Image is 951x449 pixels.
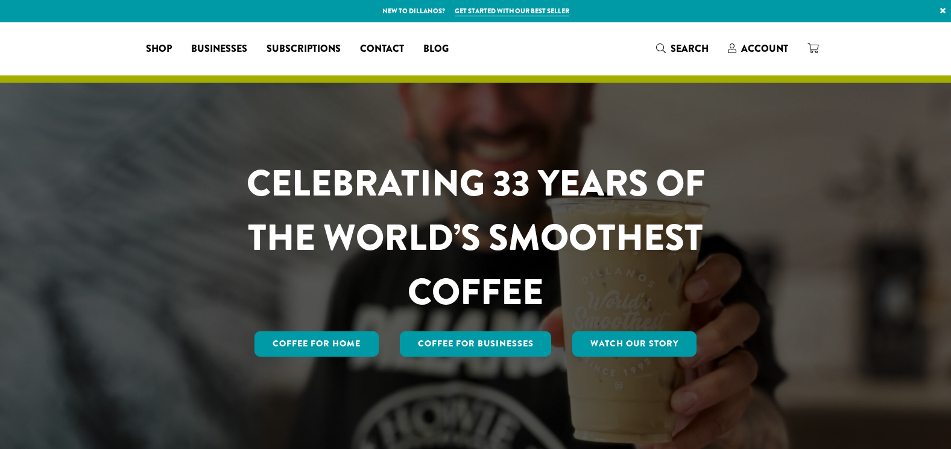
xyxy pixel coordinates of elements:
span: Account [741,42,788,56]
a: Coffee For Businesses [400,331,552,357]
a: Search [646,39,718,59]
a: Coffee for Home [254,331,379,357]
a: Shop [136,39,182,59]
span: Shop [146,42,172,57]
h1: CELEBRATING 33 YEARS OF THE WORLD’S SMOOTHEST COFFEE [211,156,741,319]
a: Watch Our Story [572,331,697,357]
span: Subscriptions [267,42,341,57]
span: Contact [360,42,404,57]
span: Search [671,42,709,56]
a: Get started with our best seller [455,6,569,16]
span: Blog [423,42,449,57]
span: Businesses [191,42,247,57]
